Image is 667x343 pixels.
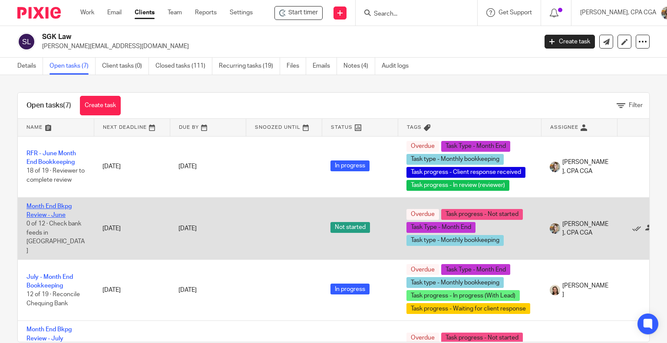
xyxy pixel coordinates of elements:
input: Search [373,10,451,18]
td: [DATE] [94,136,170,197]
span: [PERSON_NAME], CPA CGA [562,220,608,238]
span: Task type - Monthly bookkeeping [406,154,504,165]
a: Closed tasks (111) [155,58,212,75]
span: [DATE] [178,225,197,232]
p: [PERSON_NAME][EMAIL_ADDRESS][DOMAIN_NAME] [42,42,532,51]
span: Overdue [406,264,439,275]
a: Details [17,58,43,75]
span: Task Type - Month End [406,222,475,233]
span: 12 of 19 · Reconcile Chequing Bank [26,291,80,307]
a: Month End Bkpg Review - July [26,327,72,341]
a: Email [107,8,122,17]
a: Mark as done [632,224,645,233]
img: Chrissy%20McGale%20Bio%20Pic%201.jpg [550,162,560,172]
span: Task Type - Month End [441,264,510,275]
span: Task type - Monthly bookkeeping [406,235,504,246]
span: Task progress - In review (reviewer) [406,180,509,191]
td: [DATE] [94,260,170,321]
a: Notes (4) [343,58,375,75]
a: Create task [80,96,121,115]
span: [PERSON_NAME], CPA CGA [562,158,608,176]
a: RFR - June Month End Bookkeeping [26,150,76,165]
a: Client tasks (0) [102,58,149,75]
a: Reports [195,8,217,17]
a: July - Month End Bookkeeping [26,274,73,289]
a: Settings [230,8,253,17]
img: svg%3E [17,33,36,51]
div: SGK Law [274,6,323,20]
img: Pixie [17,7,61,19]
a: Month End Bkpg Review - June [26,203,72,218]
a: Emails [313,58,337,75]
span: Overdue [406,209,439,220]
span: Overdue [406,141,439,152]
a: Recurring tasks (19) [219,58,280,75]
span: Task Type - Month End [441,141,510,152]
span: Filter [629,102,643,108]
span: Tags [407,125,422,130]
img: Chrissy%20McGale%20Bio%20Pic%201.jpg [550,223,560,234]
span: Not started [330,222,370,233]
span: Start timer [288,8,318,17]
a: Work [80,8,94,17]
p: [PERSON_NAME], CPA CGA [580,8,656,17]
span: Task progress - Not started [441,209,523,220]
a: Team [168,8,182,17]
span: [PERSON_NAME] [562,281,608,299]
span: (7) [63,102,71,109]
span: Task progress - In progress (With Lead) [406,290,520,301]
span: Get Support [499,10,532,16]
span: 18 of 19 · Reviewer to complete review [26,168,85,183]
span: [DATE] [178,287,197,293]
span: Status [331,125,353,130]
span: 0 of 12 · Check bank feeds in [GEOGRAPHIC_DATA] [26,221,85,254]
span: Task type - Monthly bookkeeping [406,277,504,288]
a: Files [287,58,306,75]
a: Clients [135,8,155,17]
span: Task progress - Waiting for client response [406,303,530,314]
td: [DATE] [94,197,170,260]
a: Open tasks (7) [50,58,96,75]
span: [DATE] [178,163,197,170]
span: In progress [330,284,370,294]
span: In progress [330,160,370,171]
span: Task progress - Client response received [406,167,525,178]
h1: Open tasks [26,101,71,110]
h2: SGK Law [42,33,434,42]
a: Audit logs [382,58,415,75]
img: Morgan.JPG [550,285,560,295]
span: Snoozed Until [255,125,300,130]
a: Create task [545,35,595,49]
